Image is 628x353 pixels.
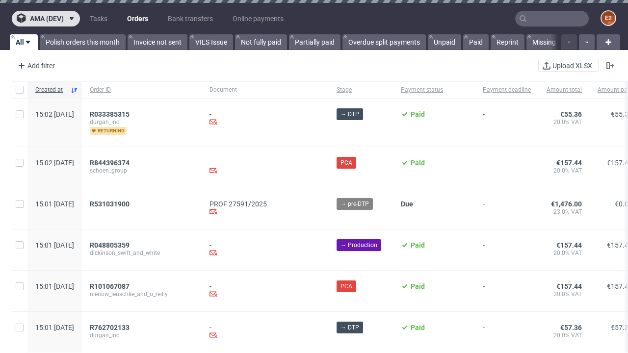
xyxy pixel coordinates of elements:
span: 15:01 [DATE] [35,241,74,249]
a: VIES Issue [189,34,233,50]
span: Paid [411,282,425,290]
span: - [483,200,531,217]
div: - [209,324,321,341]
div: - [209,241,321,258]
span: €157.44 [556,241,582,249]
span: 15:02 [DATE] [35,110,74,118]
a: Paid [463,34,489,50]
a: Invoice not sent [128,34,187,50]
span: 23.0% VAT [547,208,582,216]
figcaption: e2 [602,11,615,25]
span: Payment status [401,86,467,94]
span: PCA [340,282,352,291]
div: - [209,159,321,176]
span: durgan_inc [90,118,194,126]
div: Add filter [14,58,57,74]
span: 20.0% VAT [547,167,582,175]
span: - [483,282,531,300]
span: Paid [411,241,425,249]
div: - [209,110,321,127]
div: - [209,282,321,300]
span: €157.44 [556,159,582,167]
span: - [483,324,531,341]
span: → DTP [340,110,359,119]
span: R762702133 [90,324,130,331]
span: 15:02 [DATE] [35,159,74,167]
span: 20.0% VAT [547,290,582,298]
span: - [483,241,531,258]
span: 20.0% VAT [547,331,582,339]
span: Upload XLSX [550,62,594,69]
span: R844396374 [90,159,130,167]
span: Created at [35,86,66,94]
span: - [483,159,531,176]
span: €55.36 [560,110,582,118]
button: ama (dev) [12,11,80,26]
a: Bank transfers [162,11,219,26]
a: Missing invoice [526,34,584,50]
a: Tasks [84,11,113,26]
a: Polish orders this month [40,34,126,50]
span: Payment deadline [483,86,531,94]
span: 15:01 [DATE] [35,324,74,331]
a: Not fully paid [235,34,287,50]
span: returning [90,127,127,135]
span: → DTP [340,323,359,332]
span: Paid [411,110,425,118]
span: Paid [411,159,425,167]
span: Amount total [547,86,582,94]
span: R531031900 [90,200,130,208]
span: Order ID [90,86,194,94]
a: Online payments [227,11,289,26]
a: R101067087 [90,282,131,290]
span: R048805359 [90,241,130,249]
a: R531031900 [90,200,131,208]
a: R844396374 [90,159,131,167]
span: Stage [337,86,385,94]
span: Document [209,86,321,94]
span: 15:01 [DATE] [35,282,74,290]
span: - [483,110,531,135]
span: → pre-DTP [340,200,369,208]
span: €57.36 [560,324,582,331]
a: Reprint [491,34,524,50]
span: €1,476.00 [551,200,582,208]
span: PCA [340,158,352,167]
span: ama (dev) [30,15,64,22]
span: 20.0% VAT [547,118,582,126]
a: R033385315 [90,110,131,118]
span: Paid [411,324,425,331]
a: Unpaid [428,34,461,50]
a: R762702133 [90,324,131,331]
span: €157.44 [556,282,582,290]
span: R033385315 [90,110,130,118]
a: Orders [121,11,154,26]
span: durgan_inc [90,331,194,339]
span: 15:01 [DATE] [35,200,74,208]
span: → Production [340,241,377,250]
span: 20.0% VAT [547,249,582,257]
span: R101067087 [90,282,130,290]
a: Partially paid [289,34,340,50]
a: R048805359 [90,241,131,249]
span: schoen_group [90,167,194,175]
a: PROF 27591/2025 [209,200,321,208]
span: nienow_leuschke_and_o_reilly [90,290,194,298]
span: Due [401,200,413,208]
a: Overdue split payments [342,34,426,50]
button: Upload XLSX [538,60,599,72]
a: All [10,34,38,50]
span: dickinson_swift_and_white [90,249,194,257]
